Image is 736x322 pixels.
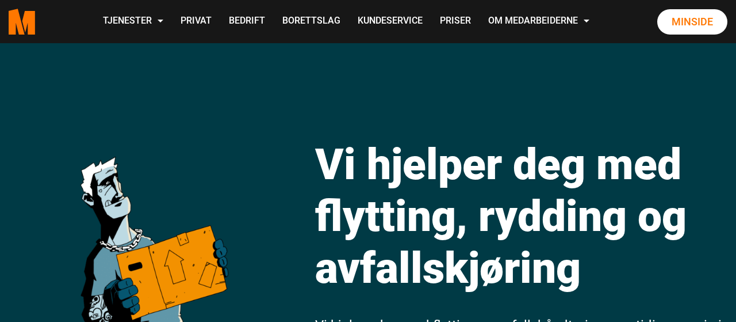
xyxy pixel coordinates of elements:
a: Bedrift [220,1,274,42]
a: Borettslag [274,1,349,42]
a: Om Medarbeiderne [480,1,598,42]
a: Minside [657,9,727,35]
a: Tjenester [94,1,172,42]
a: Priser [431,1,480,42]
a: Kundeservice [349,1,431,42]
h1: Vi hjelper deg med flytting, rydding og avfallskjøring [315,138,727,294]
a: Privat [172,1,220,42]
